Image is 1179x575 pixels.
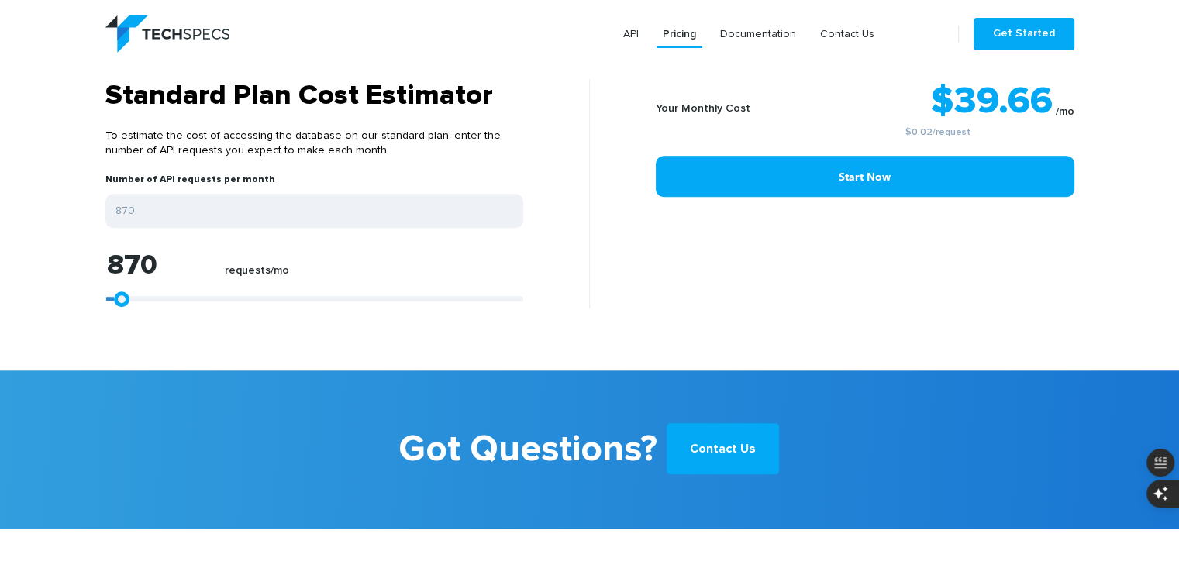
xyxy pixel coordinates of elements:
[105,113,523,174] p: To estimate the cost of accessing the database on our standard plan, enter the number of API requ...
[656,103,750,114] b: Your Monthly Cost
[105,79,523,113] h3: Standard Plan Cost Estimator
[617,20,645,48] a: API
[814,20,881,48] a: Contact Us
[225,264,289,285] label: requests/mo
[974,18,1074,50] a: Get Started
[802,128,1074,137] small: /request
[105,174,275,194] label: Number of API requests per month
[656,156,1074,197] a: Start Now
[398,417,657,482] b: Got Questions?
[905,128,933,137] a: $0.02
[105,15,229,53] img: logo
[657,20,702,48] a: Pricing
[667,423,779,474] a: Contact Us
[105,194,523,228] input: Enter your expected number of API requests
[1056,106,1074,117] sub: /mo
[714,20,802,48] a: Documentation
[931,83,1053,120] strong: $39.66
